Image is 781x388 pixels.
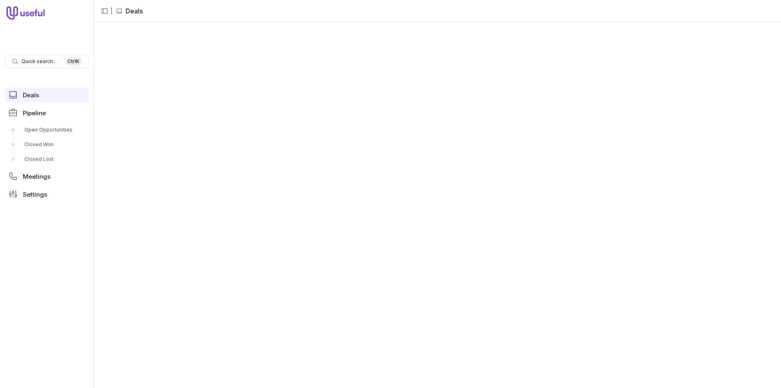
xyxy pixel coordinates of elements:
[98,5,111,17] button: Collapse sidebar
[5,123,89,136] a: Open Opportunities
[116,6,143,16] li: Deals
[23,92,39,98] span: Deals
[23,110,46,116] span: Pipeline
[5,138,89,151] a: Closed Won
[111,6,113,16] span: |
[5,88,89,102] a: Deals
[5,169,89,184] a: Meetings
[5,123,89,166] div: Pipeline submenu
[23,191,47,197] span: Settings
[5,105,89,120] a: Pipeline
[5,153,89,166] a: Closed Lost
[65,57,82,66] kbd: Ctrl K
[5,187,89,202] a: Settings
[22,58,57,65] span: Quick search...
[23,173,50,180] span: Meetings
